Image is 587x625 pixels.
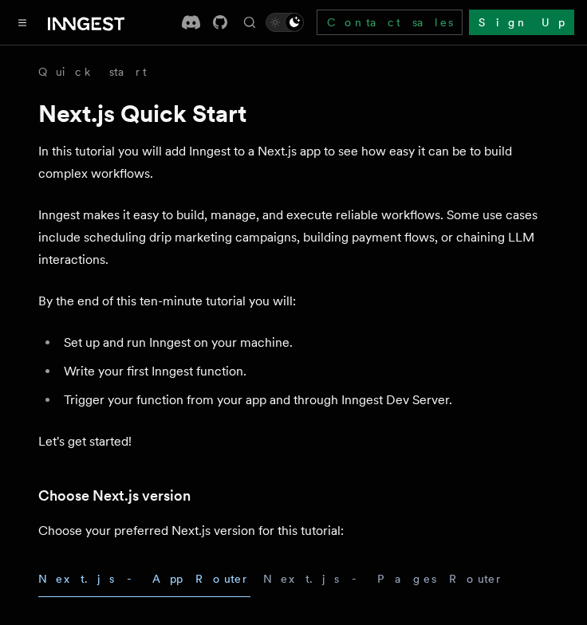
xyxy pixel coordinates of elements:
button: Find something... [240,13,259,32]
button: Toggle navigation [13,13,32,32]
a: Sign Up [469,10,574,35]
h1: Next.js Quick Start [38,99,549,128]
li: Set up and run Inngest on your machine. [59,332,549,354]
li: Write your first Inngest function. [59,360,549,383]
button: Toggle dark mode [266,13,304,32]
a: Quick start [38,64,147,80]
li: Trigger your function from your app and through Inngest Dev Server. [59,389,549,411]
button: Next.js - Pages Router [263,561,504,597]
p: In this tutorial you will add Inngest to a Next.js app to see how easy it can be to build complex... [38,140,549,185]
p: Inngest makes it easy to build, manage, and execute reliable workflows. Some use cases include sc... [38,204,549,271]
button: Next.js - App Router [38,561,250,597]
p: Choose your preferred Next.js version for this tutorial: [38,520,549,542]
a: Contact sales [317,10,463,35]
p: By the end of this ten-minute tutorial you will: [38,290,549,312]
a: Choose Next.js version [38,485,191,507]
p: Let's get started! [38,430,549,453]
